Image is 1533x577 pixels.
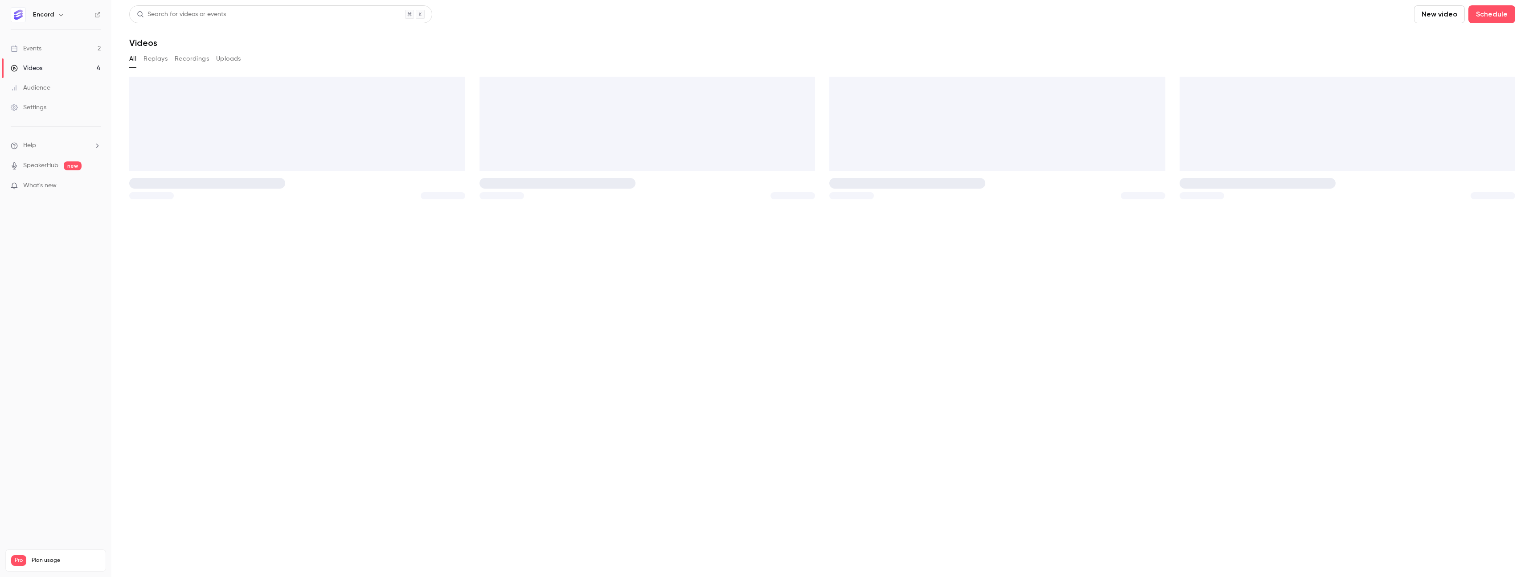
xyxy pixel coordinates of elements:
div: Settings [11,103,46,112]
span: Pro [11,555,26,566]
a: SpeakerHub [23,161,58,170]
section: Videos [129,5,1515,572]
span: Help [23,141,36,150]
button: New video [1414,5,1465,23]
h6: Encord [33,10,54,19]
button: Replays [143,52,168,66]
div: Events [11,44,41,53]
button: Recordings [175,52,209,66]
li: help-dropdown-opener [11,141,101,150]
div: Videos [11,64,42,73]
span: Plan usage [32,557,100,564]
div: Search for videos or events [137,10,226,19]
button: Uploads [216,52,241,66]
h1: Videos [129,37,157,48]
span: new [64,161,82,170]
img: Encord [11,8,25,22]
iframe: Noticeable Trigger [90,182,101,190]
div: Audience [11,83,50,92]
button: Schedule [1468,5,1515,23]
span: What's new [23,181,57,190]
button: All [129,52,136,66]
